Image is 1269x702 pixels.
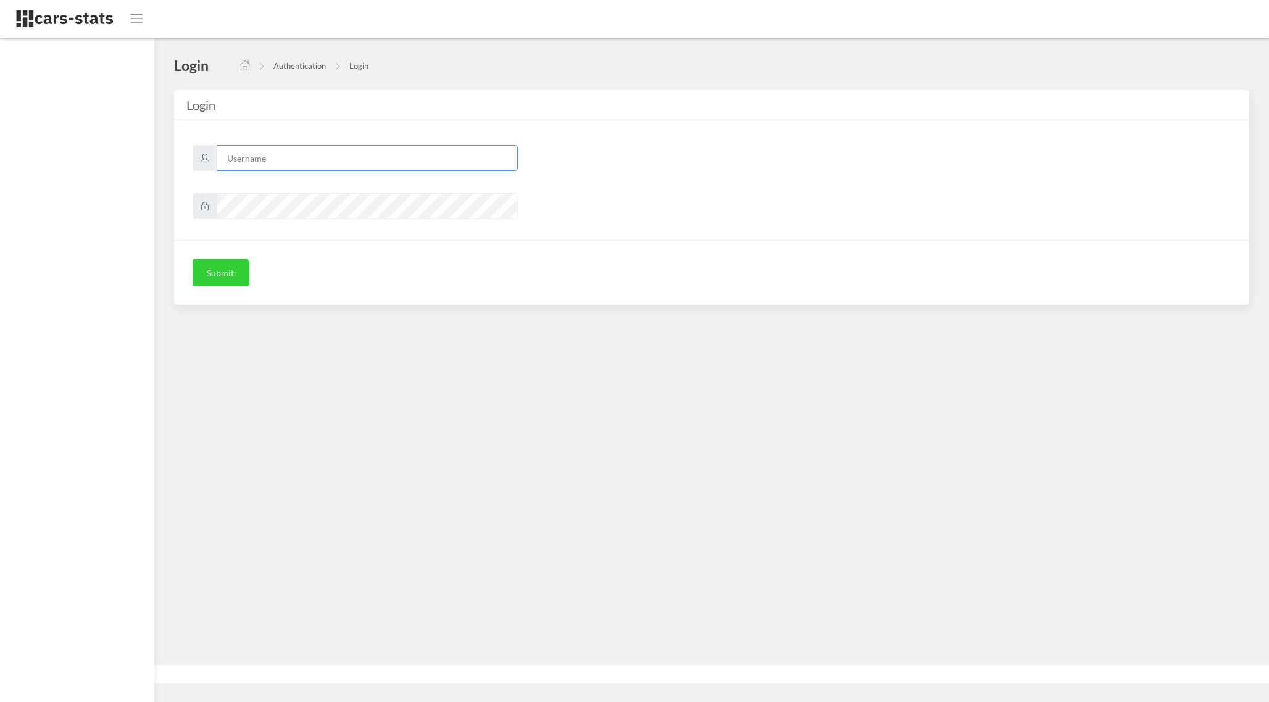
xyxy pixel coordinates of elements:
a: Login [349,61,368,71]
button: Submit [193,259,249,286]
span: Login [186,97,215,112]
img: navbar brand [15,9,114,28]
input: Username [217,145,518,171]
a: Authentication [273,61,326,71]
h4: Login [174,56,209,75]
